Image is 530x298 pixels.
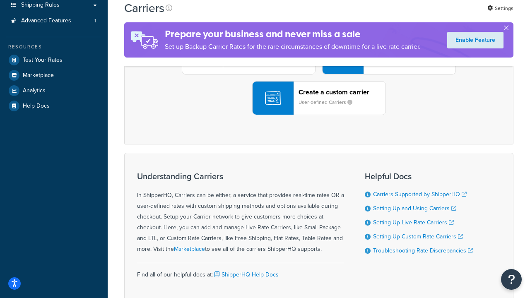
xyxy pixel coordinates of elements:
a: Marketplace [6,68,101,83]
span: 1 [94,17,96,24]
span: Help Docs [23,103,50,110]
span: Shipping Rules [21,2,60,9]
div: Find all of our helpful docs at: [137,263,344,280]
span: Marketplace [23,72,54,79]
a: Setting Up Custom Rate Carriers [373,232,463,241]
span: Advanced Features [21,17,71,24]
a: Enable Feature [447,32,503,48]
h3: Helpful Docs [365,172,473,181]
a: Carriers Supported by ShipperHQ [373,190,467,199]
button: Open Resource Center [501,269,522,290]
a: Setting Up Live Rate Carriers [373,218,454,227]
div: Resources [6,43,101,50]
img: icon-carrier-custom-c93b8a24.svg [265,90,281,106]
img: ad-rules-rateshop-fe6ec290ccb7230408bd80ed9643f0289d75e0ffd9eb532fc0e269fcd187b520.png [124,22,165,58]
a: Analytics [6,83,101,98]
a: Setting Up and Using Carriers [373,204,456,213]
span: Test Your Rates [23,57,63,64]
h3: Understanding Carriers [137,172,344,181]
small: User-defined Carriers [299,99,359,106]
a: Test Your Rates [6,53,101,67]
button: Create a custom carrierUser-defined Carriers [252,81,386,115]
header: Create a custom carrier [299,88,385,96]
h4: Prepare your business and never miss a sale [165,27,421,41]
a: ShipperHQ Help Docs [213,270,279,279]
a: Marketplace [174,245,205,253]
a: Settings [487,2,513,14]
div: In ShipperHQ, Carriers can be either, a service that provides real-time rates OR a user-defined r... [137,172,344,255]
li: Advanced Features [6,13,101,29]
p: Set up Backup Carrier Rates for the rare circumstances of downtime for a live rate carrier. [165,41,421,53]
span: Analytics [23,87,46,94]
a: Troubleshooting Rate Discrepancies [373,246,473,255]
a: Advanced Features 1 [6,13,101,29]
a: Help Docs [6,99,101,113]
